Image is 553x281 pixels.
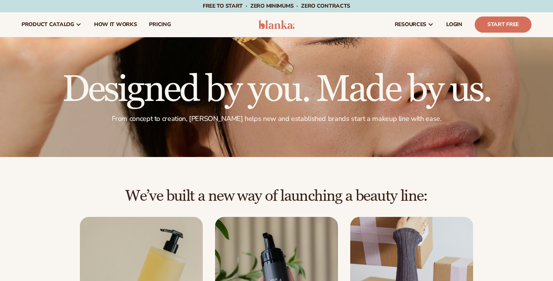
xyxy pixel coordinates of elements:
[149,21,171,28] span: pricing
[22,114,531,123] p: From concept to creation, [PERSON_NAME] helps new and established brands start a makeup line with...
[22,71,531,108] h1: Designed by you. Made by us.
[475,17,531,33] a: Start Free
[440,12,469,37] a: LOGIN
[143,12,177,37] a: pricing
[389,12,440,37] a: resources
[395,21,426,28] span: resources
[258,20,295,29] img: logo
[446,21,462,28] span: LOGIN
[22,21,74,28] span: product catalog
[203,2,350,10] span: Free to start · ZERO minimums · ZERO contracts
[22,188,531,205] h2: We’ve built a new way of launching a beauty line:
[94,21,137,28] span: How It Works
[15,12,88,37] a: product catalog
[88,12,143,37] a: How It Works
